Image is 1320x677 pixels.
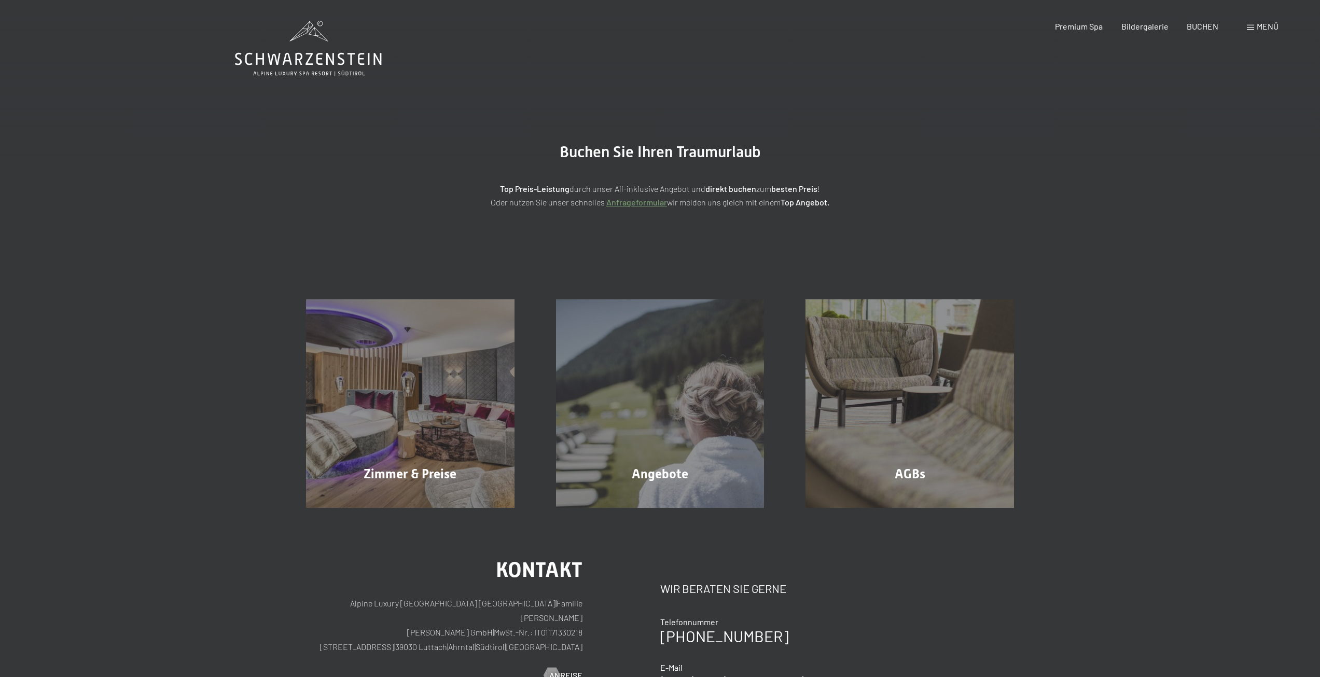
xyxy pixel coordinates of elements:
a: [PHONE_NUMBER] [660,627,788,645]
strong: direkt buchen [705,184,756,194]
p: durch unser All-inklusive Angebot und zum ! Oder nutzen Sie unser schnelles wir melden uns gleich... [401,182,920,209]
span: | [555,598,557,608]
span: AGBs [895,466,925,481]
span: Wir beraten Sie gerne [660,582,786,595]
a: Buchung Zimmer & Preise [285,299,535,508]
a: Bildergalerie [1121,21,1169,31]
strong: besten Preis [771,184,817,194]
strong: Top Preis-Leistung [500,184,569,194]
span: Telefonnummer [660,617,718,627]
span: E-Mail [660,662,683,672]
p: Alpine Luxury [GEOGRAPHIC_DATA] [GEOGRAPHIC_DATA] Familie [PERSON_NAME] [PERSON_NAME] GmbH MwSt.-... [306,596,582,654]
span: | [493,627,494,637]
span: Menü [1257,21,1279,31]
a: BUCHEN [1187,21,1218,31]
a: Premium Spa [1055,21,1103,31]
span: Zimmer & Preise [364,466,456,481]
span: Buchen Sie Ihren Traumurlaub [560,143,761,161]
span: | [447,642,448,652]
span: | [394,642,395,652]
a: Buchung AGBs [785,299,1035,508]
a: Buchung Angebote [535,299,785,508]
span: | [475,642,476,652]
span: Angebote [632,466,688,481]
span: | [505,642,506,652]
a: Anfrageformular [606,197,667,207]
span: Kontakt [496,558,582,582]
strong: Top Angebot. [781,197,829,207]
